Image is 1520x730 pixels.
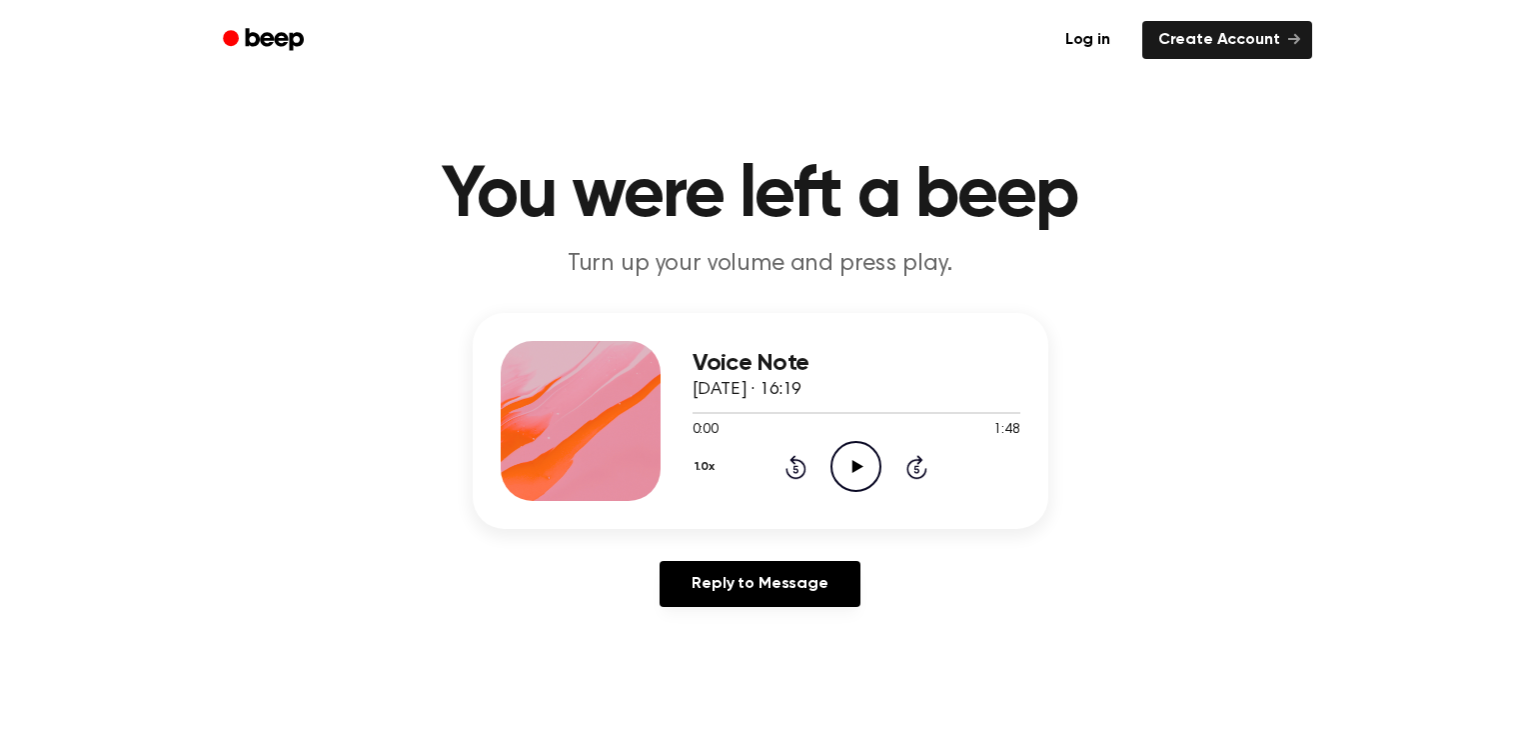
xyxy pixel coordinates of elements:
p: Turn up your volume and press play. [377,248,1144,281]
a: Log in [1045,17,1130,63]
a: Create Account [1142,21,1312,59]
a: Beep [209,21,322,60]
h1: You were left a beep [249,160,1272,232]
h3: Voice Note [693,350,1020,377]
button: 1.0x [693,450,723,484]
span: [DATE] · 16:19 [693,381,802,399]
a: Reply to Message [660,561,859,607]
span: 0:00 [693,420,719,441]
span: 1:48 [993,420,1019,441]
